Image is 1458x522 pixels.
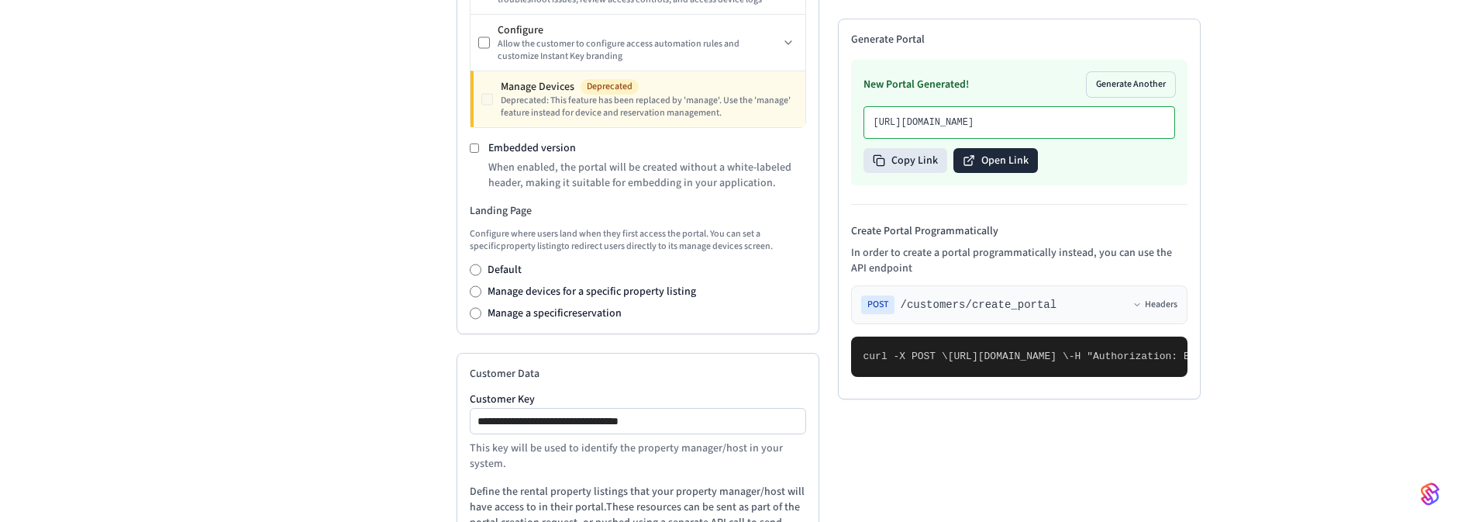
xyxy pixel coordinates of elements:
[470,203,806,219] h3: Landing Page
[470,366,806,382] h2: Customer Data
[851,32,1187,47] h2: Generate Portal
[863,148,947,173] button: Copy Link
[901,297,1057,313] span: /customers/create_portal
[948,351,1069,362] span: [URL][DOMAIN_NAME] \
[851,245,1187,276] p: In order to create a portal programmatically instead, you can use the API endpoint
[863,351,948,362] span: curl -X POST \
[874,116,1165,129] p: [URL][DOMAIN_NAME]
[1069,351,1359,362] span: -H "Authorization: Bearer seam_api_key_123456" \
[488,306,622,321] label: Manage a specific reservation
[501,79,797,95] div: Manage Devices
[1087,72,1175,97] button: Generate Another
[470,228,806,253] p: Configure where users land when they first access the portal. You can set a specific property lis...
[851,223,1187,239] h4: Create Portal Programmatically
[488,140,576,156] label: Embedded version
[861,296,894,314] span: POST
[488,160,805,191] p: When enabled, the portal will be created without a white-labeled header, making it suitable for e...
[863,77,969,92] h3: New Portal Generated!
[498,38,778,63] div: Allow the customer to configure access automation rules and customize Instant Key branding
[470,441,806,472] p: This key will be used to identify the property manager/host in your system.
[501,95,797,119] div: Deprecated: This feature has been replaced by 'manage'. Use the 'manage' feature instead for devi...
[581,79,639,95] span: Deprecated
[1132,299,1177,311] button: Headers
[488,262,522,278] label: Default
[470,394,806,405] label: Customer Key
[488,284,696,299] label: Manage devices for a specific property listing
[498,22,778,38] div: Configure
[1421,482,1439,506] img: SeamLogoGradient.69752ec5.svg
[953,148,1038,173] button: Open Link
